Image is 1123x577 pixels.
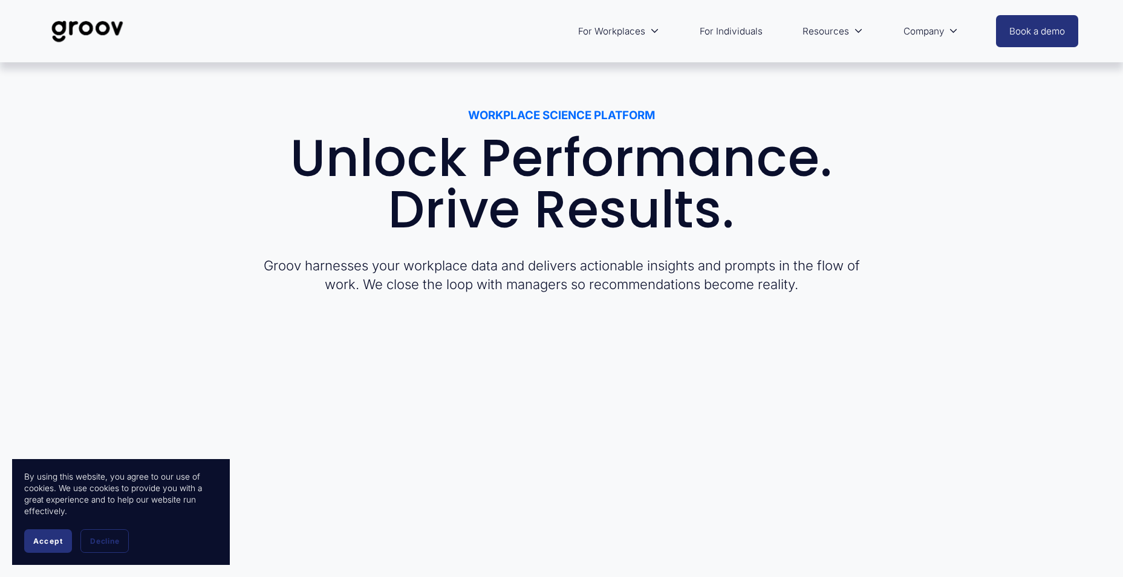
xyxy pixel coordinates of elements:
span: Resources [802,23,849,40]
a: For Individuals [694,17,769,46]
span: Decline [90,536,119,546]
section: Cookie banner [12,459,230,565]
a: Book a demo [996,15,1078,47]
p: By using this website, you agree to our use of cookies. We use cookies to provide you with a grea... [24,471,218,517]
a: folder dropdown [572,17,665,46]
a: folder dropdown [796,17,869,46]
button: Decline [80,529,129,553]
span: Company [903,23,945,40]
p: Groov harnesses your workplace data and delivers actionable insights and prompts in the flow of w... [246,256,878,294]
img: Groov | Workplace Science Platform | Unlock Performance | Drive Results [45,11,130,51]
span: For Workplaces [578,23,645,40]
a: folder dropdown [897,17,965,46]
h1: Unlock Performance. Drive Results. [246,132,878,236]
strong: WORKPLACE SCIENCE PLATFORM [468,108,655,122]
button: Accept [24,529,72,553]
span: Accept [33,536,63,546]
